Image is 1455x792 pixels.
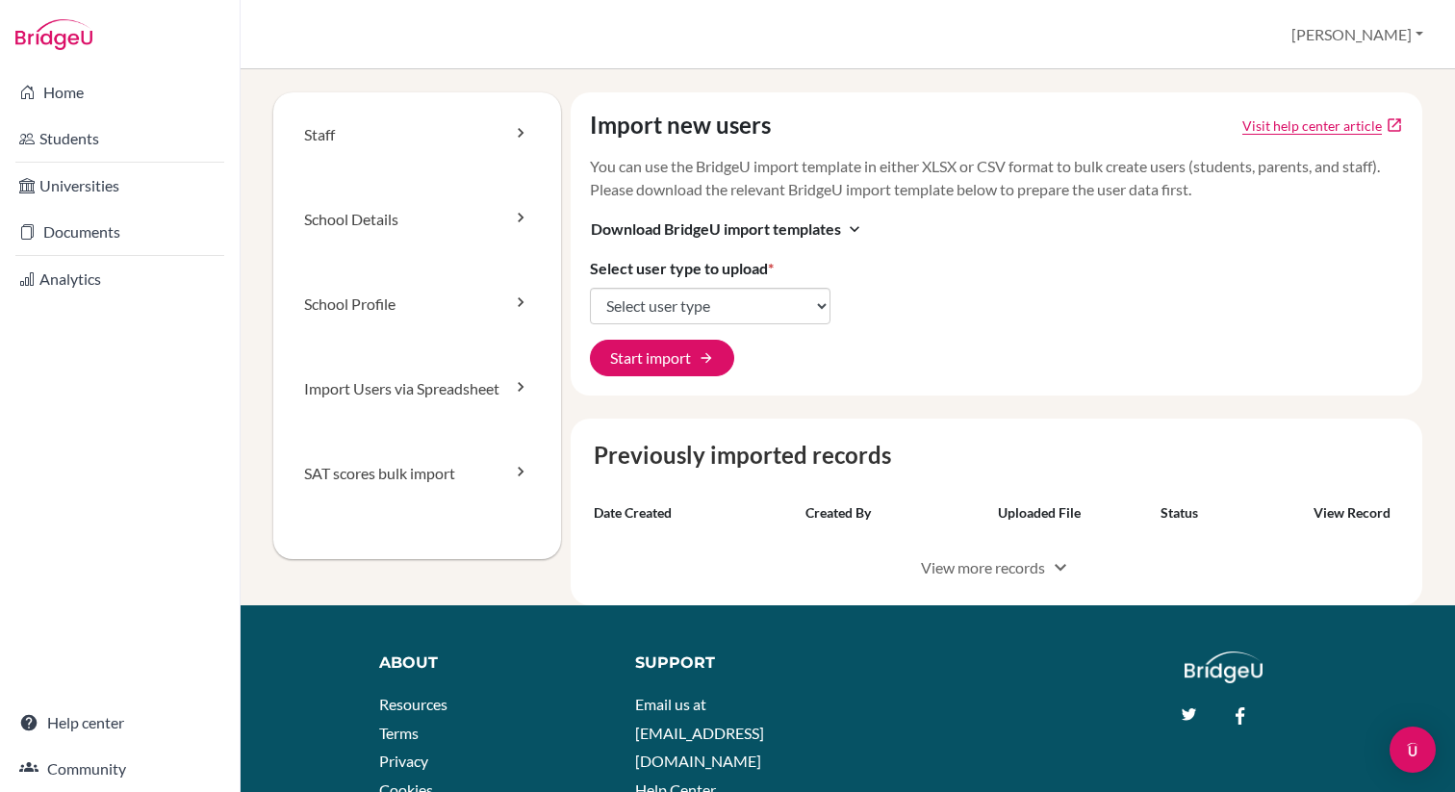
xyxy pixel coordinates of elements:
button: Start import [590,340,734,376]
a: SAT scores bulk import [273,431,561,516]
th: Created by [798,496,990,530]
a: School Profile [273,262,561,346]
div: Support [635,651,830,675]
th: Date created [586,496,798,530]
button: [PERSON_NAME] [1283,16,1432,53]
img: Bridge-U [15,19,92,50]
a: Resources [379,695,447,713]
h4: Import new users [590,112,771,140]
a: Terms [379,724,419,742]
button: Download BridgeU import templatesexpand_more [590,217,865,242]
span: expand_more [1049,556,1072,579]
caption: Previously imported records [586,438,1408,473]
th: Uploaded file [990,496,1154,530]
a: Privacy [379,752,428,770]
a: Analytics [4,260,236,298]
a: Click to open Tracking student registration article in a new tab [1242,115,1382,136]
a: Students [4,119,236,158]
a: Staff [273,92,561,177]
a: Documents [4,213,236,251]
a: Import Users via Spreadsheet [273,346,561,431]
th: View record [1297,496,1407,530]
a: School Details [273,177,561,262]
div: About [379,651,592,675]
span: arrow_forward [699,350,714,366]
a: Universities [4,166,236,205]
img: logo_white@2x-f4f0deed5e89b7ecb1c2cc34c3e3d731f90f0f143d5ea2071677605dd97b5244.png [1185,651,1263,683]
p: You can use the BridgeU import template in either XLSX or CSV format to bulk create users (studen... [590,155,1404,201]
i: expand_more [845,219,864,239]
a: Community [4,750,236,788]
button: View more recordsexpand_more [901,549,1092,586]
a: Home [4,73,236,112]
a: Email us at [EMAIL_ADDRESS][DOMAIN_NAME] [635,695,764,770]
a: open_in_new [1386,116,1403,134]
label: Select user type to upload [590,257,774,280]
span: Download BridgeU import templates [591,217,841,241]
th: Status [1153,496,1297,530]
a: Help center [4,703,236,742]
div: Open Intercom Messenger [1390,727,1436,773]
